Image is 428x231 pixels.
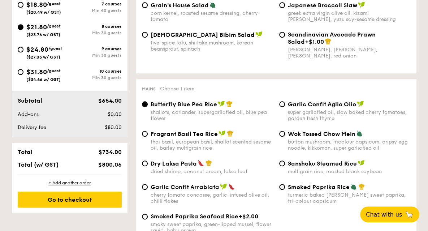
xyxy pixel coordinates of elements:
span: Total (w/ GST) [18,161,59,168]
div: corn kernel, roasted sesame dressing, cherry tomato [151,10,273,22]
input: $21.80/guest($23.76 w/ GST)8 coursesMin 30 guests [18,24,23,30]
img: icon-spicy.37a8142b.svg [228,183,235,190]
img: icon-spicy.37a8142b.svg [198,160,204,166]
div: five-spice tofu, shiitake mushroom, korean beansprout, spinach [151,40,273,52]
span: Subtotal [18,97,42,104]
span: $800.06 [98,161,121,168]
div: + Add another order [18,180,122,186]
input: Garlic Confit Aglio Oliosuper garlicfied oil, slow baked cherry tomatoes, garden fresh thyme [279,101,285,107]
button: Chat with us🦙 [360,206,419,222]
div: Go to checkout [18,192,122,208]
input: Japanese Broccoli Slawgreek extra virgin olive oil, kizami [PERSON_NAME], yuzu soy-sesame dressing [279,2,285,8]
img: icon-vegan.f8ff3823.svg [358,160,365,166]
span: $80.00 [104,124,121,131]
img: icon-vegan.f8ff3823.svg [357,100,364,107]
span: Garlic Confit Aglio Olio [288,101,356,108]
span: Choose 1 item [160,86,194,92]
span: Fragrant Basil Tea Rice [151,131,218,137]
div: Min 30 guests [70,75,122,80]
input: Wok Tossed Chow Meinbutton mushroom, tricolour capsicum, cripsy egg noodle, kikkoman, super garli... [279,131,285,137]
input: Dry Laksa Pastadried shrimp, coconut cream, laksa leaf [142,161,148,166]
span: Smoked Paprika Rice [288,184,350,191]
img: icon-vegan.f8ff3823.svg [358,1,365,8]
img: icon-vegan.f8ff3823.svg [255,31,263,38]
img: icon-chef-hat.a58ddaea.svg [227,130,233,137]
div: cherry tomato concasse, garlic-infused olive oil, chilli flakes [151,192,273,204]
span: $21.80 [26,23,47,31]
img: icon-vegan.f8ff3823.svg [220,183,227,190]
span: ($20.49 w/ GST) [26,10,61,15]
span: Mains [142,86,156,91]
input: Smoked Paprika Riceturmeric baked [PERSON_NAME] sweet paprika, tri-colour capsicum [279,184,285,190]
input: Fragrant Basil Tea Ricethai basil, european basil, shallot scented sesame oil, barley multigrain ... [142,131,148,137]
div: Min 30 guests [70,53,122,58]
span: $18.80 [26,1,47,9]
input: Scandinavian Avocado Prawn Salad+$1.00[PERSON_NAME], [PERSON_NAME], [PERSON_NAME], red onion [279,32,285,38]
div: multigrain rice, roasted black soybean [288,168,411,175]
span: Sanshoku Steamed Rice [288,160,357,167]
div: dried shrimp, coconut cream, laksa leaf [151,168,273,175]
input: $18.80/guest($20.49 w/ GST)7 coursesMin 40 guests [18,2,23,8]
span: Smoked Paprika Seafood Rice [151,213,238,220]
input: [DEMOGRAPHIC_DATA] Bibim Saladfive-spice tofu, shiitake mushroom, korean beansprout, spinach [142,32,148,38]
span: Total [18,149,33,155]
div: 8 courses [70,24,122,29]
input: $24.80/guest($27.03 w/ GST)9 coursesMin 30 guests [18,47,23,52]
div: 9 courses [70,46,122,51]
span: Delivery fee [18,124,46,131]
span: [DEMOGRAPHIC_DATA] Bibim Salad [151,31,255,38]
span: Wok Tossed Chow Mein [288,131,355,137]
img: icon-chef-hat.a58ddaea.svg [358,183,365,190]
span: $734.00 [98,149,121,155]
input: Butterfly Blue Pea Riceshallots, coriander, supergarlicfied oil, blue pea flower [142,101,148,107]
img: icon-vegetarian.fe4039eb.svg [209,1,216,8]
img: icon-chef-hat.a58ddaea.svg [325,38,331,44]
span: /guest [47,23,61,29]
img: icon-vegetarian.fe4039eb.svg [356,130,363,137]
span: /guest [47,68,61,73]
span: Japanese Broccoli Slaw [288,2,357,9]
div: shallots, coriander, supergarlicfied oil, blue pea flower [151,109,273,121]
img: icon-vegan.f8ff3823.svg [219,130,226,137]
div: button mushroom, tricolour capsicum, cripsy egg noodle, kikkoman, super garlicfied oil [288,139,411,151]
span: +$2.00 [238,213,258,220]
img: icon-chef-hat.a58ddaea.svg [206,160,212,166]
span: Butterfly Blue Pea Rice [151,101,217,108]
div: 10 courses [70,69,122,74]
input: Grain's House Saladcorn kernel, roasted sesame dressing, cherry tomato [142,2,148,8]
span: Add-ons [18,111,39,117]
span: $24.80 [26,46,48,54]
div: Min 30 guests [70,30,122,35]
div: 7 courses [70,1,122,7]
span: ($27.03 w/ GST) [26,55,60,60]
img: icon-vegetarian.fe4039eb.svg [350,183,357,190]
div: Min 40 guests [70,8,122,13]
div: super garlicfied oil, slow baked cherry tomatoes, garden fresh thyme [288,109,411,121]
img: icon-vegan.f8ff3823.svg [218,100,225,107]
span: Garlic Confit Arrabiata [151,184,219,191]
div: thai basil, european basil, shallot scented sesame oil, barley multigrain rice [151,139,273,151]
span: Dry Laksa Pasta [151,160,197,167]
span: ($34.66 w/ GST) [26,77,61,82]
span: Scandinavian Avocado Prawn Salad [288,31,376,45]
input: Smoked Paprika Seafood Rice+$2.00smoky sweet paprika, green-lipped mussel, flower squid, baby prawn [142,214,148,219]
span: 🦙 [405,210,414,219]
input: Garlic Confit Arrabiatacherry tomato concasse, garlic-infused olive oil, chilli flakes [142,184,148,190]
span: $0.00 [107,111,121,117]
div: [PERSON_NAME], [PERSON_NAME], [PERSON_NAME], red onion [288,47,411,59]
img: icon-chef-hat.a58ddaea.svg [226,100,233,107]
span: ($23.76 w/ GST) [26,32,60,37]
span: /guest [47,1,61,6]
span: +$1.00 [305,38,324,45]
span: Chat with us [366,211,402,218]
div: greek extra virgin olive oil, kizami [PERSON_NAME], yuzu soy-sesame dressing [288,10,411,22]
input: $31.80/guest($34.66 w/ GST)10 coursesMin 30 guests [18,69,23,75]
span: $654.00 [98,97,121,104]
span: $31.80 [26,68,47,76]
span: Grain's House Salad [151,2,209,9]
div: turmeric baked [PERSON_NAME] sweet paprika, tri-colour capsicum [288,192,411,204]
span: /guest [48,46,62,51]
input: Sanshoku Steamed Ricemultigrain rice, roasted black soybean [279,161,285,166]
